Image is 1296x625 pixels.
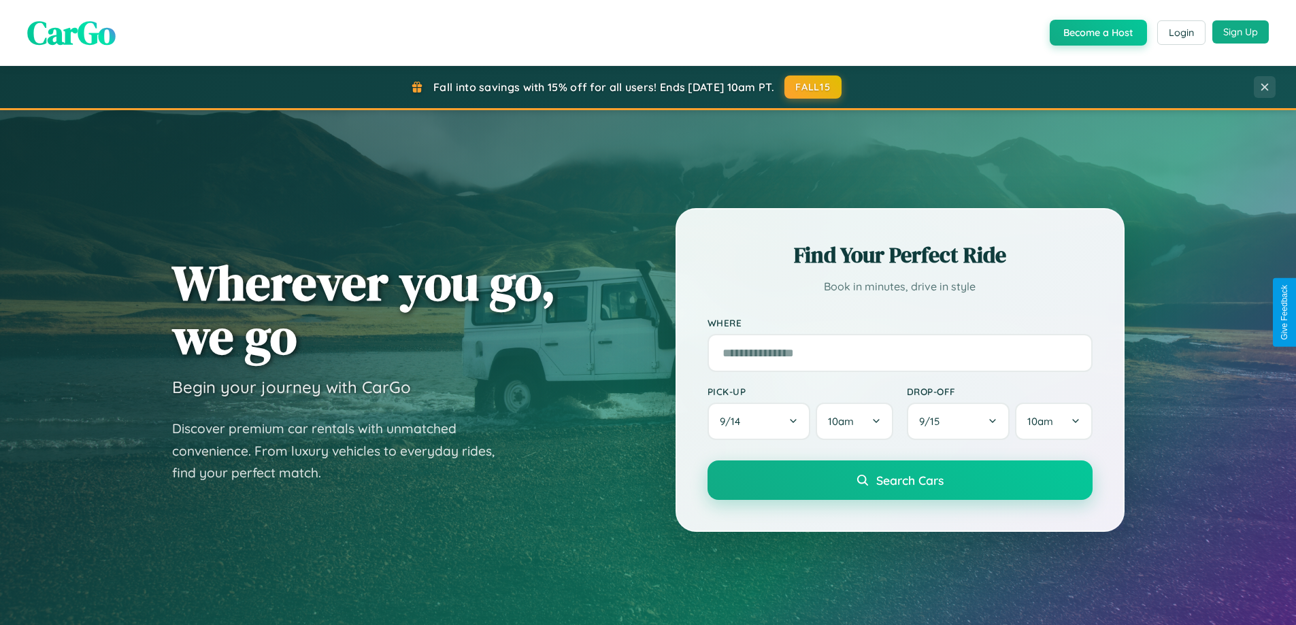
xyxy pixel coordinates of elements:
span: Search Cars [876,473,944,488]
h3: Begin your journey with CarGo [172,377,411,397]
button: FALL15 [784,75,842,99]
span: 10am [828,415,854,428]
button: Become a Host [1050,20,1147,46]
span: Fall into savings with 15% off for all users! Ends [DATE] 10am PT. [433,80,774,94]
button: 10am [1015,403,1092,440]
button: Login [1157,20,1206,45]
label: Pick-up [708,386,893,397]
div: Give Feedback [1280,285,1289,340]
button: Search Cars [708,460,1093,500]
button: 10am [816,403,893,440]
span: 9 / 15 [919,415,946,428]
p: Discover premium car rentals with unmatched convenience. From luxury vehicles to everyday rides, ... [172,418,512,484]
span: 10am [1027,415,1053,428]
button: 9/14 [708,403,811,440]
span: 9 / 14 [720,415,747,428]
button: Sign Up [1212,20,1269,44]
label: Where [708,317,1093,328]
button: 9/15 [907,403,1010,440]
h1: Wherever you go, we go [172,256,556,363]
span: CarGo [27,10,116,55]
h2: Find Your Perfect Ride [708,240,1093,270]
label: Drop-off [907,386,1093,397]
p: Book in minutes, drive in style [708,277,1093,297]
